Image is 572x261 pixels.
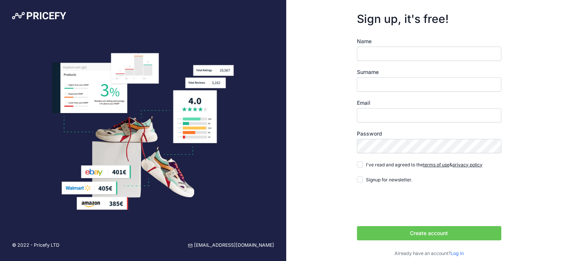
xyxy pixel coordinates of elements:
[188,242,274,249] a: [EMAIL_ADDRESS][DOMAIN_NAME]
[357,226,501,240] button: Create account
[357,250,501,257] p: Already have an account?
[357,12,501,26] h3: Sign up, it's free!
[423,162,449,167] a: terms of use
[357,38,501,45] label: Name
[12,242,59,249] p: © 2022 - Pricefy LTD
[451,250,464,256] a: Log in
[357,191,471,220] iframe: reCAPTCHA
[366,177,412,183] span: Signup for newsletter.
[357,130,501,137] label: Password
[357,68,501,76] label: Surname
[452,162,482,167] a: privacy policy
[366,162,482,167] span: I've read and agreed to the &
[12,12,66,20] img: Pricefy
[357,99,501,107] label: Email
